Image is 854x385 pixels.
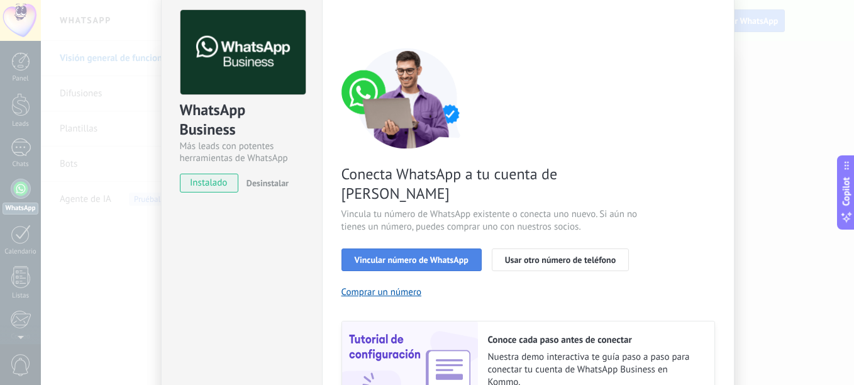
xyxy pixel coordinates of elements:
[341,48,474,148] img: connect number
[341,248,482,271] button: Vincular número de WhatsApp
[488,334,702,346] h2: Conoce cada paso antes de conectar
[180,100,304,140] div: WhatsApp Business
[840,177,853,206] span: Copilot
[247,177,289,189] span: Desinstalar
[341,164,641,203] span: Conecta WhatsApp a tu cuenta de [PERSON_NAME]
[341,286,422,298] button: Comprar un número
[241,174,289,192] button: Desinstalar
[180,174,238,192] span: instalado
[180,140,304,164] div: Más leads con potentes herramientas de WhatsApp
[505,255,616,264] span: Usar otro número de teléfono
[355,255,469,264] span: Vincular número de WhatsApp
[492,248,629,271] button: Usar otro número de teléfono
[341,208,641,233] span: Vincula tu número de WhatsApp existente o conecta uno nuevo. Si aún no tienes un número, puedes c...
[180,10,306,95] img: logo_main.png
